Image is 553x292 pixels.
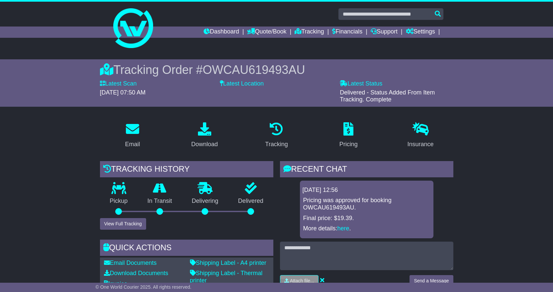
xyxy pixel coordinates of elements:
[125,140,140,149] div: Email
[403,120,438,151] a: Insurance
[340,80,382,88] label: Latest Status
[261,120,292,151] a: Tracking
[265,140,288,149] div: Tracking
[220,80,264,88] label: Latest Location
[104,260,157,266] a: Email Documents
[228,198,273,205] p: Delivered
[247,27,286,38] a: Quote/Book
[332,27,362,38] a: Financials
[100,198,138,205] p: Pickup
[121,120,144,151] a: Email
[100,63,453,77] div: Tracking Order #
[406,27,435,38] a: Settings
[303,225,430,232] p: More details: .
[280,161,453,179] div: RECENT CHAT
[104,270,168,276] a: Download Documents
[100,240,273,258] div: Quick Actions
[295,27,324,38] a: Tracking
[100,89,146,96] span: [DATE] 07:50 AM
[410,275,453,287] button: Send a Message
[339,140,358,149] div: Pricing
[100,80,137,88] label: Latest Scan
[371,27,398,38] a: Support
[182,198,229,205] p: Delivering
[191,140,218,149] div: Download
[203,63,305,77] span: OWCAU619493AU
[303,197,430,211] p: Pricing was approved for booking OWCAU619493AU.
[187,120,222,151] a: Download
[204,27,239,38] a: Dashboard
[138,198,182,205] p: In Transit
[96,284,192,290] span: © One World Courier 2025. All rights reserved.
[104,280,128,287] a: Invoice
[335,120,362,151] a: Pricing
[408,140,434,149] div: Insurance
[340,89,435,103] span: Delivered - Status Added From Item Tracking. Complete
[303,187,431,194] div: [DATE] 12:56
[303,215,430,222] p: Final price: $19.39.
[190,260,266,266] a: Shipping Label - A4 printer
[100,161,273,179] div: Tracking history
[337,225,349,232] a: here
[190,270,263,284] a: Shipping Label - Thermal printer
[100,218,146,230] button: View Full Tracking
